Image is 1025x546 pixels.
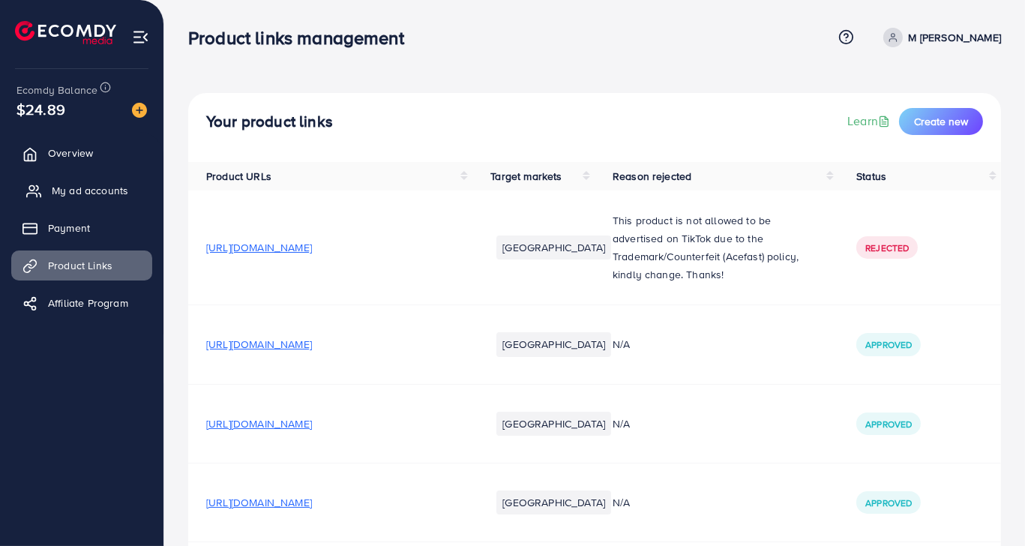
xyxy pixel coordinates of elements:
a: Product Links [11,250,152,280]
img: menu [132,28,149,46]
span: [URL][DOMAIN_NAME] [206,495,312,510]
span: Approved [865,338,912,351]
span: N/A [613,416,630,431]
span: Create new [914,114,968,129]
a: Affiliate Program [11,288,152,318]
span: Approved [865,496,912,509]
iframe: Chat [961,478,1014,535]
span: Ecomdy Balance [16,82,97,97]
a: My ad accounts [11,175,152,205]
p: This product is not allowed to be advertised on TikTok due to the Trademark/Counterfeit (Acefast)... [613,211,820,283]
span: Product Links [48,258,112,273]
span: Target markets [490,169,562,184]
p: M [PERSON_NAME] [909,28,1001,46]
span: N/A [613,337,630,352]
button: Create new [899,108,983,135]
span: My ad accounts [52,183,128,198]
a: Learn [847,112,893,130]
h3: Product links management [188,27,416,49]
span: N/A [613,495,630,510]
span: [URL][DOMAIN_NAME] [206,337,312,352]
a: M [PERSON_NAME] [877,28,1001,47]
span: Affiliate Program [48,295,128,310]
img: image [132,103,147,118]
li: [GEOGRAPHIC_DATA] [496,235,611,259]
span: Overview [48,145,93,160]
span: Approved [865,418,912,430]
span: Payment [48,220,90,235]
span: Product URLs [206,169,271,184]
span: $24.89 [16,98,65,120]
img: logo [15,21,116,44]
span: Reason rejected [613,169,691,184]
span: [URL][DOMAIN_NAME] [206,240,312,255]
a: Payment [11,213,152,243]
li: [GEOGRAPHIC_DATA] [496,332,611,356]
span: Rejected [865,241,909,254]
span: [URL][DOMAIN_NAME] [206,416,312,431]
span: Status [856,169,886,184]
li: [GEOGRAPHIC_DATA] [496,490,611,514]
li: [GEOGRAPHIC_DATA] [496,412,611,436]
a: Overview [11,138,152,168]
h4: Your product links [206,112,333,131]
